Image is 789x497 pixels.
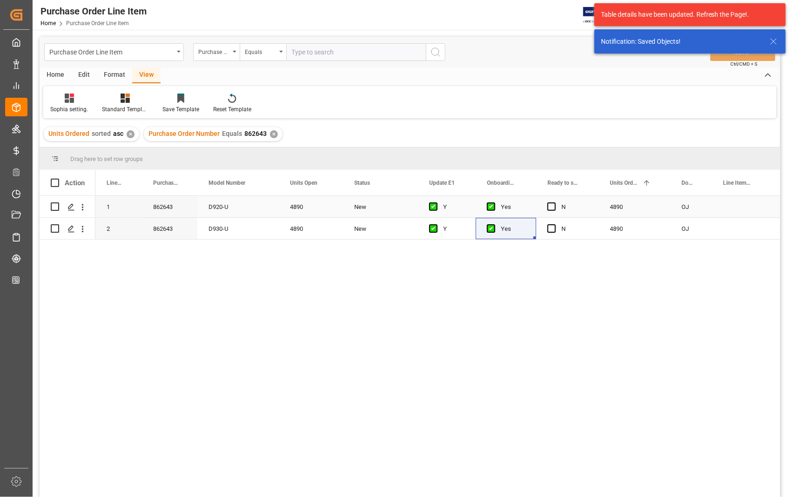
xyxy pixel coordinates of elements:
[209,180,245,186] span: Model Number
[723,180,753,186] span: Line Items Code
[601,37,761,47] div: Notification: Saved Objects!
[501,196,525,218] div: Yes
[40,4,147,18] div: Purchase Order Line Item
[142,196,197,217] div: 862643
[279,196,343,217] div: 4890
[354,218,407,240] div: New
[132,67,161,83] div: View
[429,180,455,186] span: Update E1
[354,196,407,218] div: New
[561,196,587,218] div: N
[731,60,758,67] span: Ctrl/CMD + S
[681,180,693,186] span: Doc Type
[561,218,587,240] div: N
[547,180,579,186] span: Ready to ship
[670,218,712,239] div: OJ
[40,20,56,27] a: Home
[279,218,343,239] div: 4890
[354,180,370,186] span: Status
[197,196,279,217] div: D920-U
[44,43,184,61] button: open menu
[583,7,615,23] img: Exertis%20JAM%20-%20Email%20Logo.jpg_1722504956.jpg
[245,46,276,56] div: Equals
[670,196,712,217] div: OJ
[193,43,240,61] button: open menu
[443,218,465,240] div: Y
[599,218,670,239] div: 4890
[213,105,251,114] div: Reset Template
[97,67,132,83] div: Format
[148,130,220,137] span: Purchase Order Number
[286,43,426,61] input: Type to search
[95,196,142,217] div: 1
[270,130,278,138] div: ✕
[49,46,174,57] div: Purchase Order Line Item
[601,10,772,20] div: Table details have been updated. Refresh the Page!.
[142,218,197,239] div: 862643
[198,46,230,56] div: Purchase Order Number
[290,180,317,186] span: Units Open
[443,196,465,218] div: Y
[610,180,639,186] span: Units Ordered
[197,218,279,239] div: D930-U
[244,130,267,137] span: 862643
[162,105,199,114] div: Save Template
[113,130,123,137] span: asc
[95,218,142,239] div: 2
[48,130,89,137] span: Units Ordered
[40,67,71,83] div: Home
[71,67,97,83] div: Edit
[102,105,148,114] div: Standard Templates
[127,130,135,138] div: ✕
[153,180,178,186] span: Purchase Order Number
[70,155,143,162] span: Drag here to set row groups
[40,196,95,218] div: Press SPACE to select this row.
[426,43,445,61] button: search button
[487,180,517,186] span: Onboarding checked
[222,130,242,137] span: Equals
[50,105,88,114] div: Sophia setting.
[240,43,286,61] button: open menu
[92,130,111,137] span: sorted
[65,179,85,187] div: Action
[40,218,95,240] div: Press SPACE to select this row.
[599,196,670,217] div: 4890
[501,218,525,240] div: Yes
[107,180,122,186] span: Line Number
